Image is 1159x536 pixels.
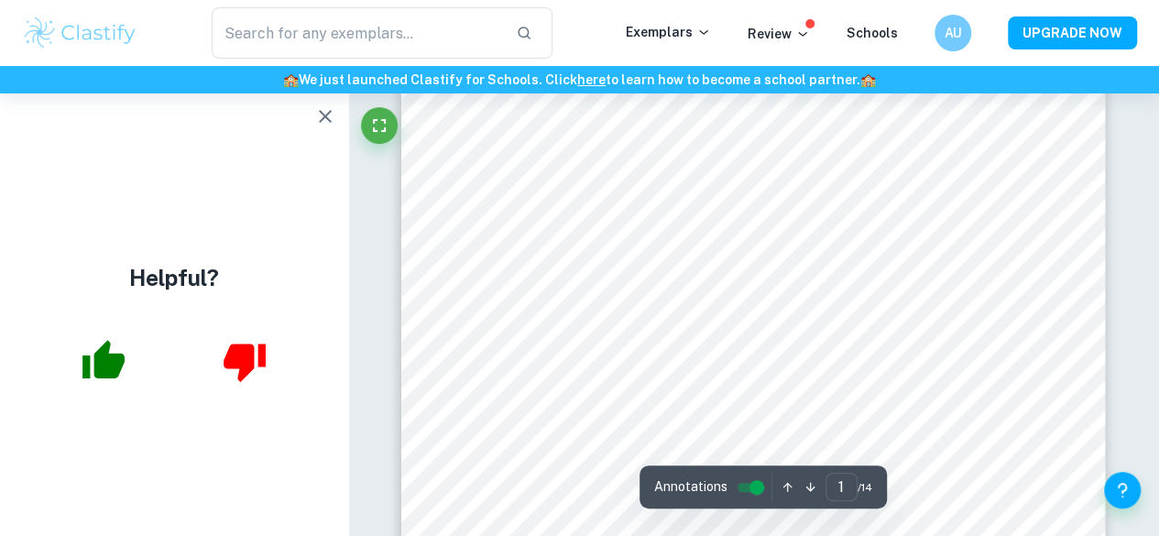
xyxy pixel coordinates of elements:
[654,477,727,497] span: Annotations
[129,261,219,294] h4: Helpful?
[626,22,711,42] p: Exemplars
[943,23,964,43] h6: AU
[1008,16,1137,49] button: UPGRADE NOW
[748,24,810,44] p: Review
[283,72,299,87] span: 🏫
[858,479,872,496] span: / 14
[4,70,1155,90] h6: We just launched Clastify for Schools. Click to learn how to become a school partner.
[212,7,501,59] input: Search for any exemplars...
[22,15,138,51] img: Clastify logo
[847,26,898,40] a: Schools
[935,15,971,51] button: AU
[361,107,398,144] button: Fullscreen
[577,72,606,87] a: here
[860,72,876,87] span: 🏫
[1104,472,1141,509] button: Help and Feedback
